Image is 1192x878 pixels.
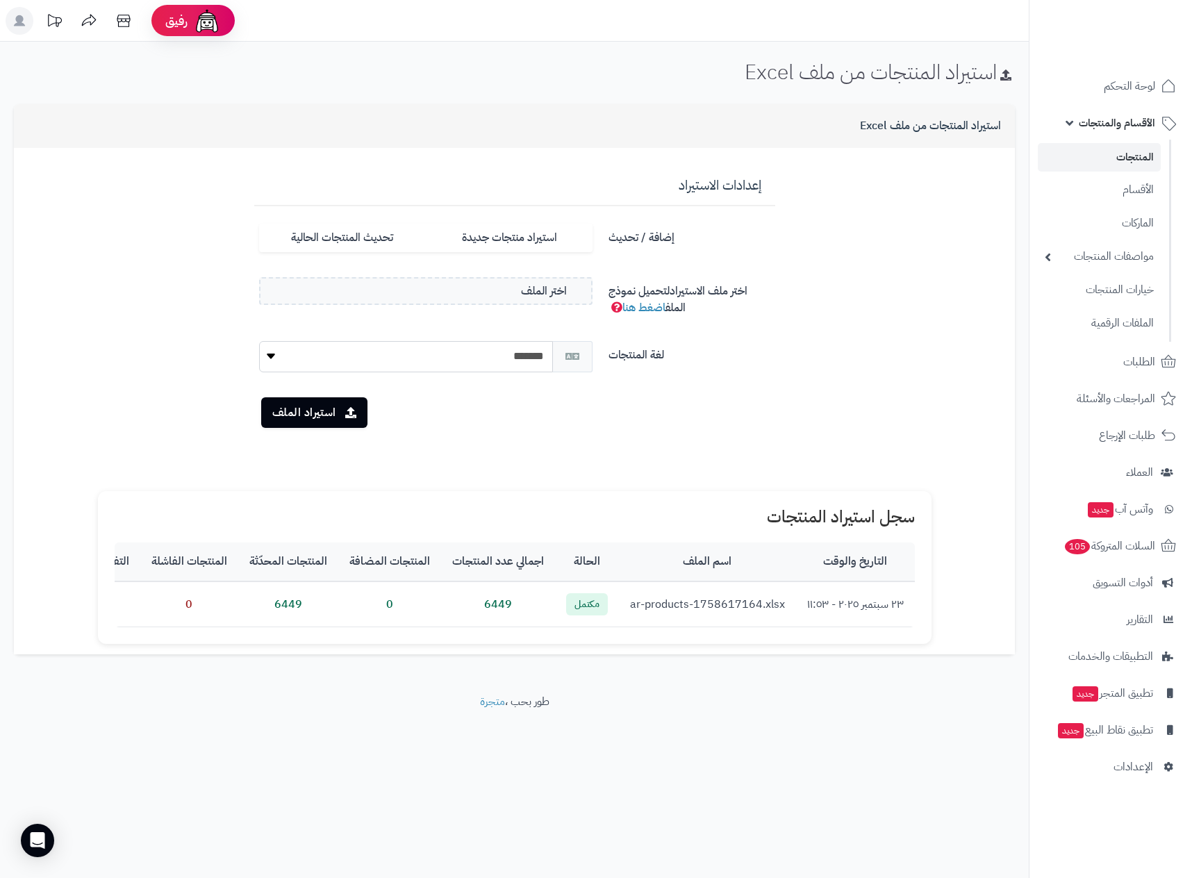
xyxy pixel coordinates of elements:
[193,7,221,35] img: ai-face.png
[622,299,665,316] a: اضغط هنا
[1038,640,1184,673] a: التطبيقات والخدمات
[609,283,686,316] span: لتحميل نموذج الملف
[1038,308,1161,338] a: الملفات الرقمية
[426,224,593,252] label: استيراد منتجات جديدة
[140,542,238,581] th: المنتجات الفاشلة
[37,7,72,38] a: تحديثات المنصة
[555,542,619,581] th: الحالة
[115,508,915,526] h1: سجل استيراد المنتجات
[1038,175,1161,205] a: الأقسام
[441,581,555,627] td: 6449
[619,542,796,581] th: اسم الملف
[1038,345,1184,379] a: الطلبات
[796,542,915,581] th: التاريخ والوقت
[619,581,796,627] td: ar-products-1758617164.xlsx
[603,341,780,363] label: لغة المنتجات
[1098,24,1179,53] img: logo-2.png
[1038,456,1184,489] a: العملاء
[1104,76,1155,96] span: لوحة التحكم
[165,13,188,29] span: رفيق
[1038,208,1161,238] a: الماركات
[1038,603,1184,636] a: التقارير
[1123,352,1155,372] span: الطلبات
[1064,538,1091,555] span: 105
[1077,389,1155,408] span: المراجعات والأسئلة
[338,542,441,581] th: المنتجات المضافة
[1063,536,1155,556] span: السلات المتروكة
[1099,426,1155,445] span: طلبات الإرجاع
[1057,720,1153,740] span: تطبيق نقاط البيع
[521,283,567,299] span: اختر الملف
[261,397,368,428] button: استيراد الملف
[1038,529,1184,563] a: السلات المتروكة105
[1038,382,1184,415] a: المراجعات والأسئلة
[566,593,608,615] span: مكتمل
[1093,573,1153,593] span: أدوات التسويق
[338,581,441,627] td: 0
[1088,502,1114,517] span: جديد
[1038,713,1184,747] a: تطبيق نقاط البيعجديد
[1058,723,1084,738] span: جديد
[1038,677,1184,710] a: تطبيق المتجرجديد
[1038,750,1184,784] a: الإعدادات
[1073,686,1098,702] span: جديد
[860,120,1001,133] h3: استيراد المنتجات من ملف Excel
[480,693,505,710] a: متجرة
[796,581,915,627] td: ٢٣ سبتمبر ٢٠٢٥ - ١١:٥٣
[1068,647,1153,666] span: التطبيقات والخدمات
[1127,610,1153,629] span: التقارير
[1126,463,1153,482] span: العملاء
[259,224,426,252] label: تحديث المنتجات الحالية
[1038,419,1184,452] a: طلبات الإرجاع
[745,60,1015,83] h1: استيراد المنتجات من ملف Excel
[238,542,338,581] th: المنتجات المحدّثة
[441,542,555,581] th: اجمالي عدد المنتجات
[603,224,780,246] label: إضافة / تحديث
[238,581,338,627] td: 6449
[1071,684,1153,703] span: تطبيق المتجر
[1114,757,1153,777] span: الإعدادات
[603,277,780,316] label: اختر ملف الاستيراد
[1086,499,1153,519] span: وآتس آب
[1038,69,1184,103] a: لوحة التحكم
[1038,242,1161,272] a: مواصفات المنتجات
[21,824,54,857] div: Open Intercom Messenger
[140,581,238,627] td: 0
[1079,113,1155,133] span: الأقسام والمنتجات
[1038,492,1184,526] a: وآتس آبجديد
[679,176,761,194] span: إعدادات الاستيراد
[1038,566,1184,599] a: أدوات التسويق
[1038,143,1161,172] a: المنتجات
[1038,275,1161,305] a: خيارات المنتجات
